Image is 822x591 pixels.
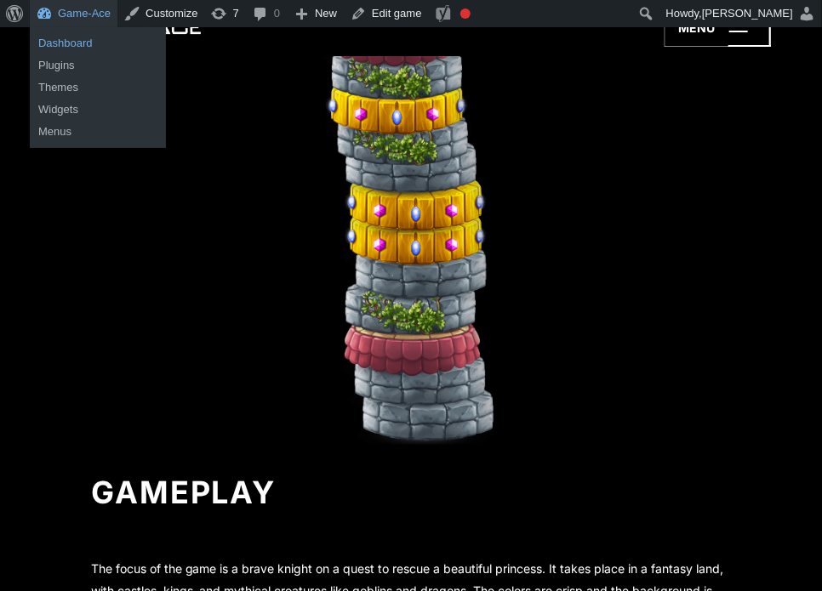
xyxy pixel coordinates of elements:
a: Menus [30,121,166,143]
a: Dashboard [30,32,166,54]
a: Plugins [30,54,166,77]
ul: Game-Ace [30,27,166,82]
a: Themes [30,77,166,99]
div: Gameplay [91,470,732,516]
ul: Game-Ace [30,71,166,148]
span: [PERSON_NAME] [702,7,793,20]
a: menu [665,9,771,47]
div: Focus keyphrase not set [460,9,471,19]
a: Widgets [30,99,166,121]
